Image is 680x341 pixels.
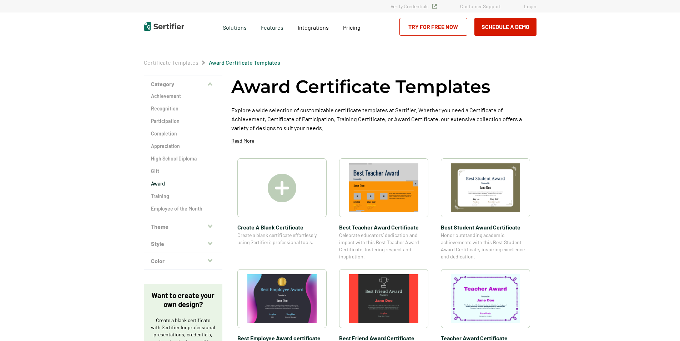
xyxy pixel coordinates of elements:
[151,130,215,137] a: Completion
[151,143,215,150] a: Appreciation
[144,75,222,93] button: Category
[399,18,467,36] a: Try for Free Now
[441,158,530,260] a: Best Student Award Certificate​Best Student Award Certificate​Honor outstanding academic achievem...
[237,232,327,246] span: Create a blank certificate effortlessly using Sertifier’s professional tools.
[151,93,215,100] a: Achievement
[231,137,254,144] p: Read More
[144,22,184,31] img: Sertifier | Digital Credentialing Platform
[298,24,329,31] span: Integrations
[151,291,215,309] p: Want to create your own design?
[339,232,428,260] span: Celebrate educators’ dedication and impact with this Best Teacher Award Certificate, fostering re...
[151,155,215,162] a: High School Diploma
[151,118,215,125] a: Participation
[144,218,222,235] button: Theme
[261,22,283,31] span: Features
[349,163,418,212] img: Best Teacher Award Certificate​
[298,22,329,31] a: Integrations
[144,93,222,218] div: Category
[151,205,215,212] a: Employee of the Month
[247,274,317,323] img: Best Employee Award certificate​
[441,232,530,260] span: Honor outstanding academic achievements with this Best Student Award Certificate, inspiring excel...
[144,235,222,252] button: Style
[231,75,490,98] h1: Award Certificate Templates
[524,3,537,9] a: Login
[339,158,428,260] a: Best Teacher Award Certificate​Best Teacher Award Certificate​Celebrate educators’ dedication and...
[441,223,530,232] span: Best Student Award Certificate​
[451,163,520,212] img: Best Student Award Certificate​
[339,223,428,232] span: Best Teacher Award Certificate​
[151,105,215,112] a: Recognition
[460,3,501,9] a: Customer Support
[432,4,437,9] img: Verified
[144,252,222,270] button: Color
[391,3,437,9] a: Verify Credentials
[451,274,520,323] img: Teacher Award Certificate
[223,22,247,31] span: Solutions
[349,274,418,323] img: Best Friend Award Certificate​
[237,223,327,232] span: Create A Blank Certificate
[231,105,537,132] p: Explore a wide selection of customizable certificate templates at Sertifier. Whether you need a C...
[151,180,215,187] a: Award
[144,59,280,66] div: Breadcrumb
[268,174,296,202] img: Create A Blank Certificate
[151,168,215,175] a: Gift
[209,59,280,66] a: Award Certificate Templates
[343,24,361,31] span: Pricing
[151,193,215,200] a: Training
[343,22,361,31] a: Pricing
[144,59,198,66] a: Certificate Templates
